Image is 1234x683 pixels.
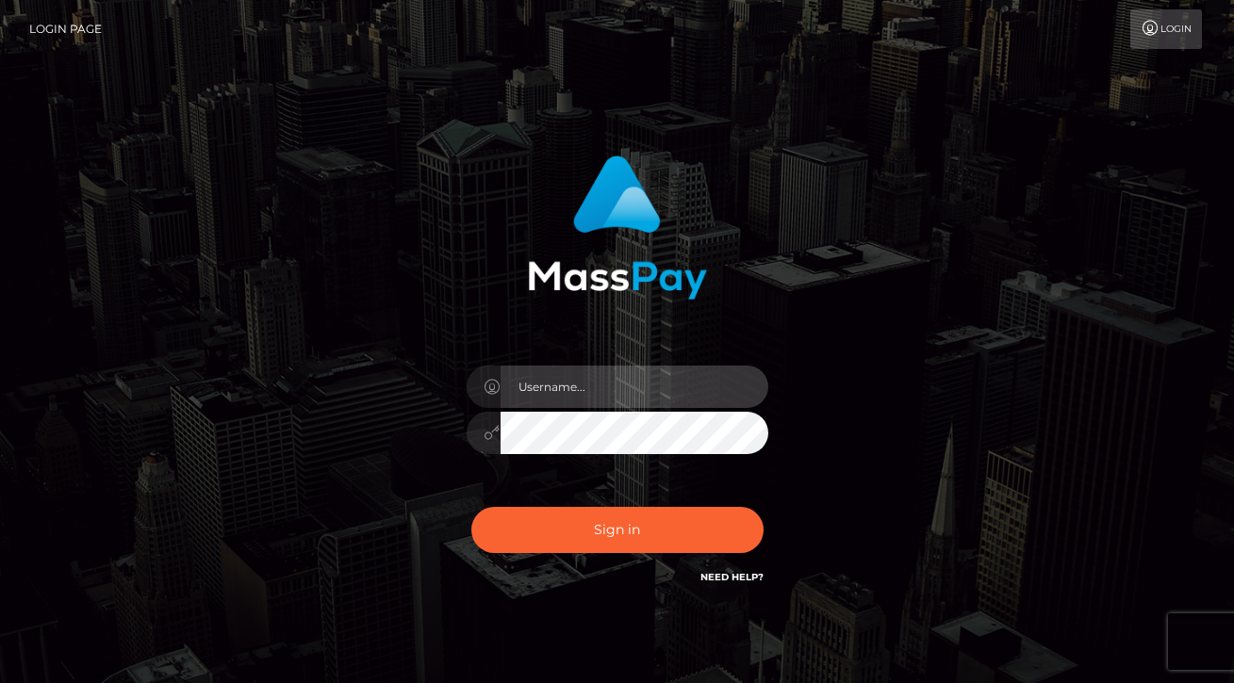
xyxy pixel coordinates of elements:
[528,155,707,300] img: MassPay Login
[1130,9,1202,49] a: Login
[700,571,764,583] a: Need Help?
[501,366,768,408] input: Username...
[471,507,764,553] button: Sign in
[29,9,102,49] a: Login Page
